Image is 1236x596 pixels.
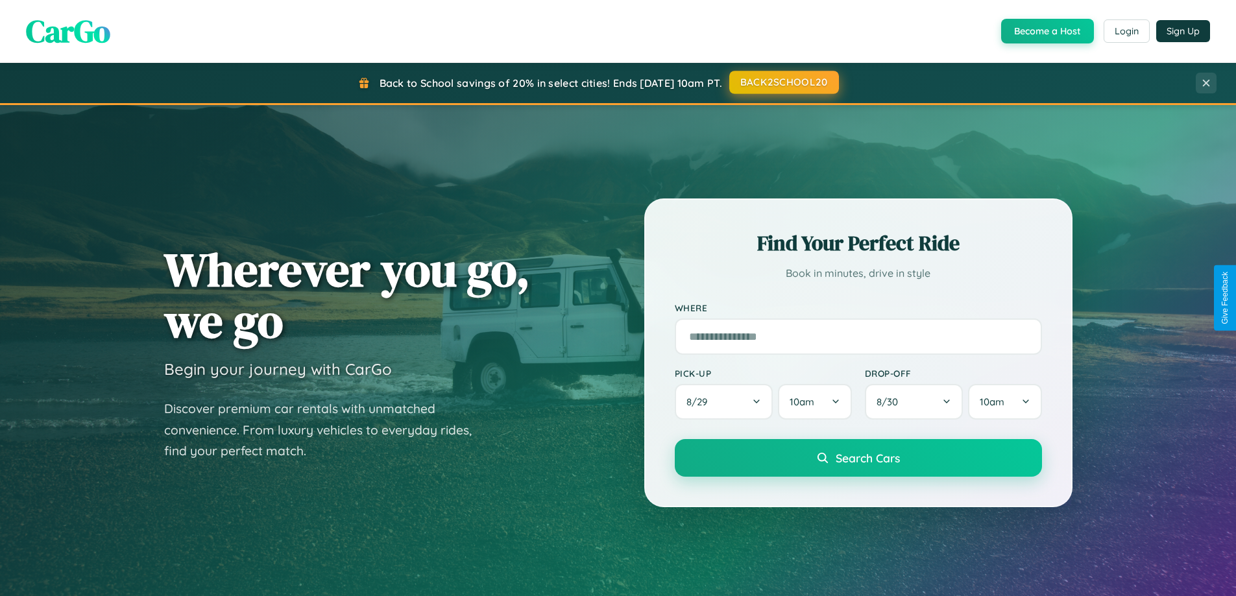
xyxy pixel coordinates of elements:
span: 10am [980,396,1004,408]
label: Where [675,302,1042,313]
span: 8 / 29 [686,396,714,408]
button: 8/30 [865,384,963,420]
span: Search Cars [836,451,900,465]
button: Sign Up [1156,20,1210,42]
p: Book in minutes, drive in style [675,264,1042,283]
button: 8/29 [675,384,773,420]
h2: Find Your Perfect Ride [675,229,1042,257]
button: 10am [778,384,851,420]
button: Become a Host [1001,19,1094,43]
p: Discover premium car rentals with unmatched convenience. From luxury vehicles to everyday rides, ... [164,398,489,462]
button: Login [1104,19,1150,43]
span: 10am [790,396,814,408]
span: CarGo [26,10,110,53]
h1: Wherever you go, we go [164,244,530,346]
div: Give Feedback [1220,272,1230,324]
button: 10am [968,384,1041,420]
span: 8 / 30 [877,396,904,408]
label: Pick-up [675,368,852,379]
label: Drop-off [865,368,1042,379]
h3: Begin your journey with CarGo [164,359,392,379]
button: BACK2SCHOOL20 [729,71,839,94]
span: Back to School savings of 20% in select cities! Ends [DATE] 10am PT. [380,77,722,89]
button: Search Cars [675,439,1042,477]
